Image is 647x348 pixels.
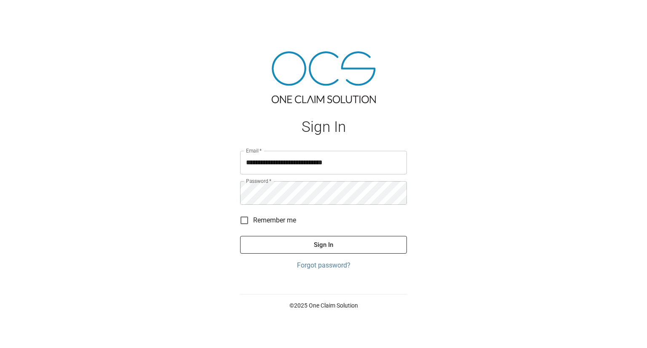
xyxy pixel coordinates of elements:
[240,236,407,254] button: Sign In
[240,301,407,310] p: © 2025 One Claim Solution
[246,147,262,154] label: Email
[240,118,407,136] h1: Sign In
[240,260,407,270] a: Forgot password?
[272,51,376,103] img: ocs-logo-tra.png
[10,5,44,22] img: ocs-logo-white-transparent.png
[253,215,296,225] span: Remember me
[246,177,271,185] label: Password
